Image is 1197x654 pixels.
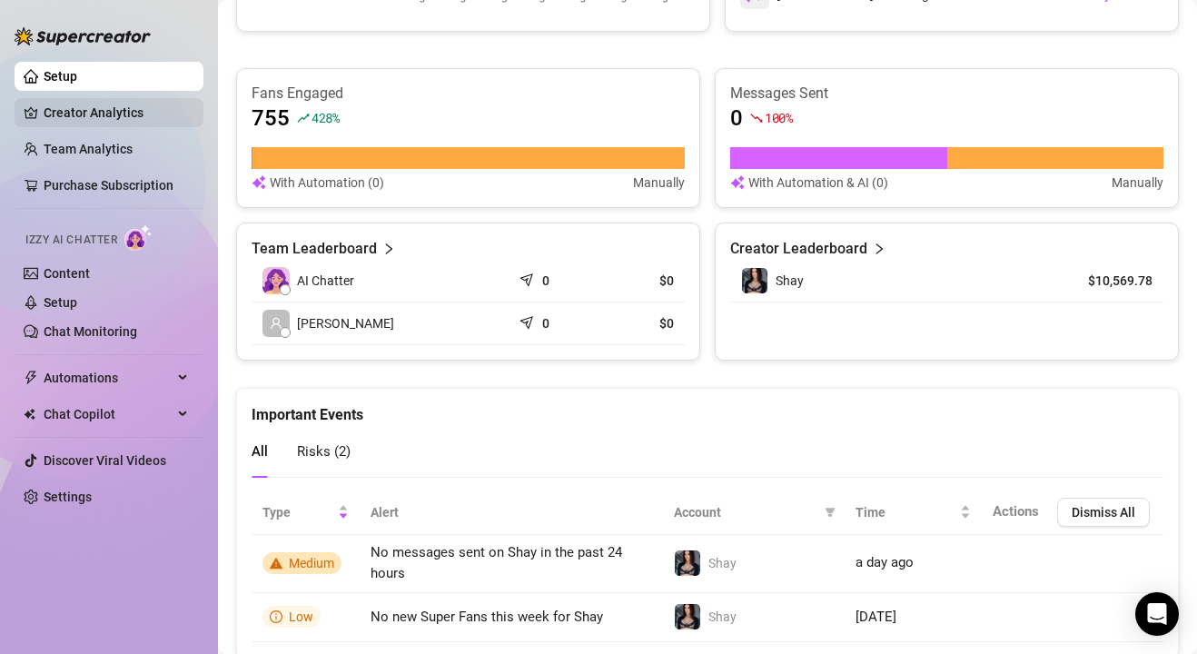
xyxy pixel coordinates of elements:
[297,112,310,124] span: rise
[609,314,674,332] article: $0
[289,609,313,624] span: Low
[252,490,360,535] th: Type
[750,112,763,124] span: fall
[124,224,153,251] img: AI Chatter
[44,266,90,281] a: Content
[675,550,700,576] img: Shay
[252,238,377,260] article: Team Leaderboard
[742,268,767,293] img: Shay
[748,173,888,193] article: With Automation & AI (0)
[262,267,290,294] img: izzy-ai-chatter-avatar-DDCN_rTZ.svg
[542,272,549,290] article: 0
[856,502,956,522] span: Time
[1135,592,1179,636] div: Open Intercom Messenger
[25,232,117,249] span: Izzy AI Chatter
[289,556,334,570] span: Medium
[675,604,700,629] img: Shay
[856,554,914,570] span: a day ago
[776,273,804,288] span: Shay
[609,272,674,290] article: $0
[44,453,166,468] a: Discover Viral Videos
[44,363,173,392] span: Automations
[252,84,685,104] article: Fans Engaged
[708,609,737,624] span: Shay
[730,84,1163,104] article: Messages Sent
[825,507,836,518] span: filter
[765,109,793,126] span: 100 %
[633,173,685,193] article: Manually
[44,69,77,84] a: Setup
[1057,498,1150,527] button: Dismiss All
[297,271,354,291] span: AI Chatter
[312,109,340,126] span: 428 %
[730,173,745,193] img: svg%3e
[519,312,538,330] span: send
[15,27,151,45] img: logo-BBDzfeDw.svg
[371,609,603,625] span: No new Super Fans this week for Shay
[382,238,395,260] span: right
[708,556,737,570] span: Shay
[44,178,173,193] a: Purchase Subscription
[44,142,133,156] a: Team Analytics
[270,317,282,330] span: user
[1070,272,1152,290] article: $10,569.78
[24,408,35,421] img: Chat Copilot
[270,557,282,570] span: warning
[674,502,817,522] span: Account
[44,98,189,127] a: Creator Analytics
[360,490,663,535] th: Alert
[542,314,549,332] article: 0
[44,490,92,504] a: Settings
[730,238,867,260] article: Creator Leaderboard
[270,610,282,623] span: info-circle
[252,104,290,133] article: 755
[262,502,334,522] span: Type
[44,324,137,339] a: Chat Monitoring
[270,173,384,193] article: With Automation (0)
[730,104,743,133] article: 0
[845,490,982,535] th: Time
[252,173,266,193] img: svg%3e
[1072,505,1135,520] span: Dismiss All
[44,295,77,310] a: Setup
[856,609,896,625] span: [DATE]
[993,503,1039,520] span: Actions
[821,499,839,526] span: filter
[44,400,173,429] span: Chat Copilot
[252,389,1163,426] div: Important Events
[297,443,351,460] span: Risks ( 2 )
[24,371,38,385] span: thunderbolt
[519,269,538,287] span: send
[297,313,394,333] span: [PERSON_NAME]
[371,544,622,582] span: No messages sent on Shay in the past 24 hours
[873,238,885,260] span: right
[1112,173,1163,193] article: Manually
[252,443,268,460] span: All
